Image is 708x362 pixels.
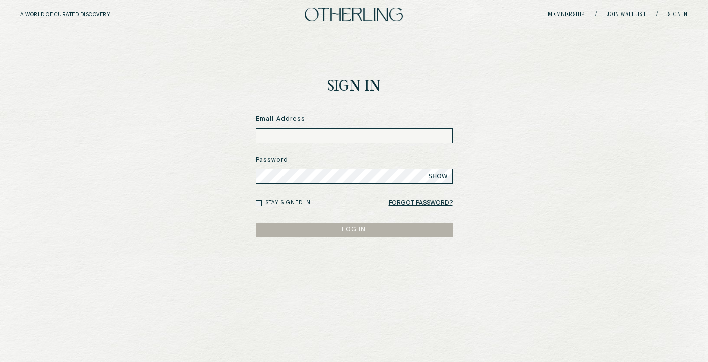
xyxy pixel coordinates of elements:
img: logo [305,8,403,21]
h1: Sign In [327,79,381,95]
span: SHOW [429,172,448,180]
label: Stay signed in [265,199,311,207]
a: Sign in [668,12,688,18]
h5: A WORLD OF CURATED DISCOVERY. [20,12,155,18]
a: Membership [548,12,585,18]
label: Password [256,156,453,165]
span: / [656,11,658,18]
label: Email Address [256,115,453,124]
button: LOG IN [256,223,453,237]
a: Forgot Password? [389,196,453,210]
a: Join waitlist [607,12,647,18]
span: / [595,11,597,18]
